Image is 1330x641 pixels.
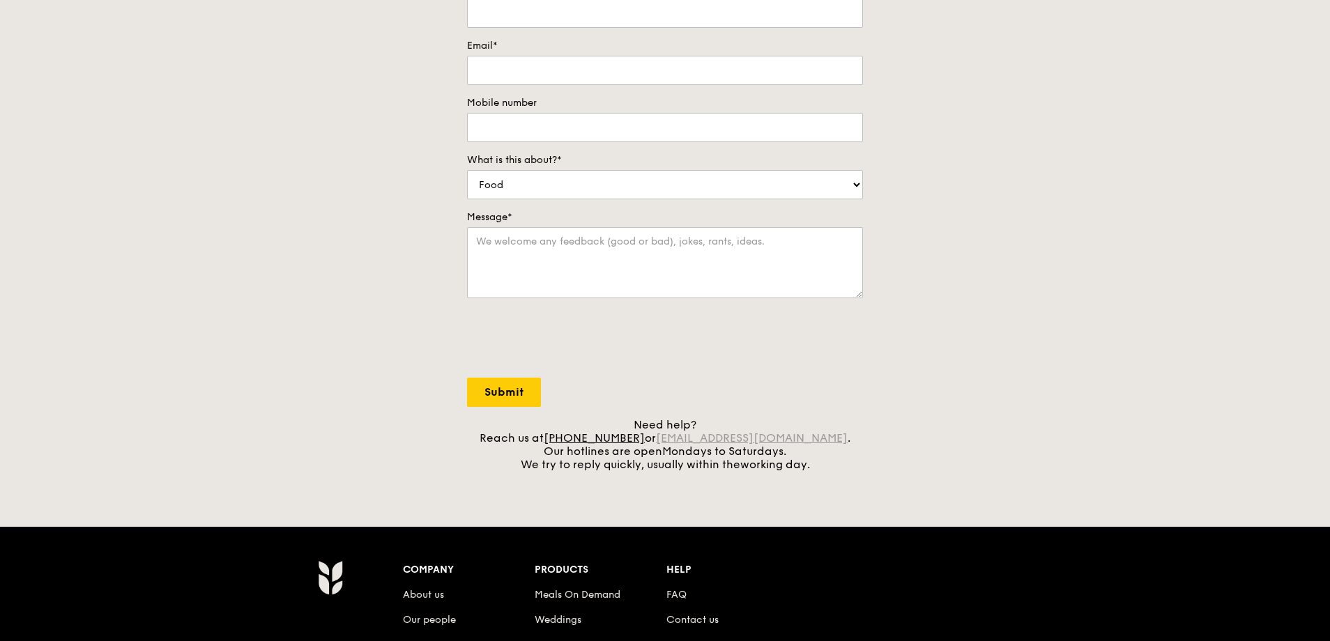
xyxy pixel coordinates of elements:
a: Meals On Demand [535,589,620,601]
label: Mobile number [467,96,863,110]
a: About us [403,589,444,601]
div: Company [403,560,535,580]
label: What is this about?* [467,153,863,167]
a: [PHONE_NUMBER] [544,431,645,445]
img: Grain [318,560,342,595]
div: Need help? Reach us at or . Our hotlines are open We try to reply quickly, usually within the [467,418,863,471]
label: Message* [467,210,863,224]
span: Mondays to Saturdays. [662,445,786,458]
a: Our people [403,614,456,626]
a: FAQ [666,589,687,601]
a: Contact us [666,614,719,626]
div: Products [535,560,666,580]
iframe: reCAPTCHA [467,312,679,366]
input: Submit [467,378,541,407]
label: Email* [467,39,863,53]
a: Weddings [535,614,581,626]
a: [EMAIL_ADDRESS][DOMAIN_NAME] [656,431,848,445]
div: Help [666,560,798,580]
span: working day. [740,458,810,471]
